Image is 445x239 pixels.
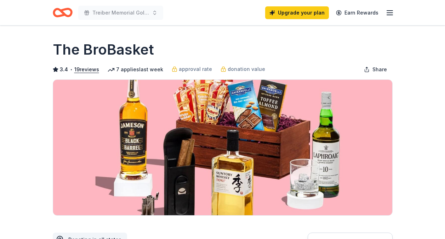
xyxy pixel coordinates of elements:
[265,6,329,19] a: Upgrade your plan
[60,65,68,74] span: 3.4
[108,65,163,74] div: 7 applies last week
[74,65,99,74] button: 19reviews
[70,67,72,72] span: •
[78,6,163,20] button: Treiber Memorial Golf Outing 2025
[358,62,393,77] button: Share
[228,65,265,73] span: donation value
[179,65,212,73] span: approval rate
[172,65,212,73] a: approval rate
[92,9,149,17] span: Treiber Memorial Golf Outing 2025
[53,4,73,21] a: Home
[53,40,154,60] h1: The BroBasket
[372,65,387,74] span: Share
[53,80,392,215] img: Image for The BroBasket
[332,6,383,19] a: Earn Rewards
[221,65,265,73] a: donation value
